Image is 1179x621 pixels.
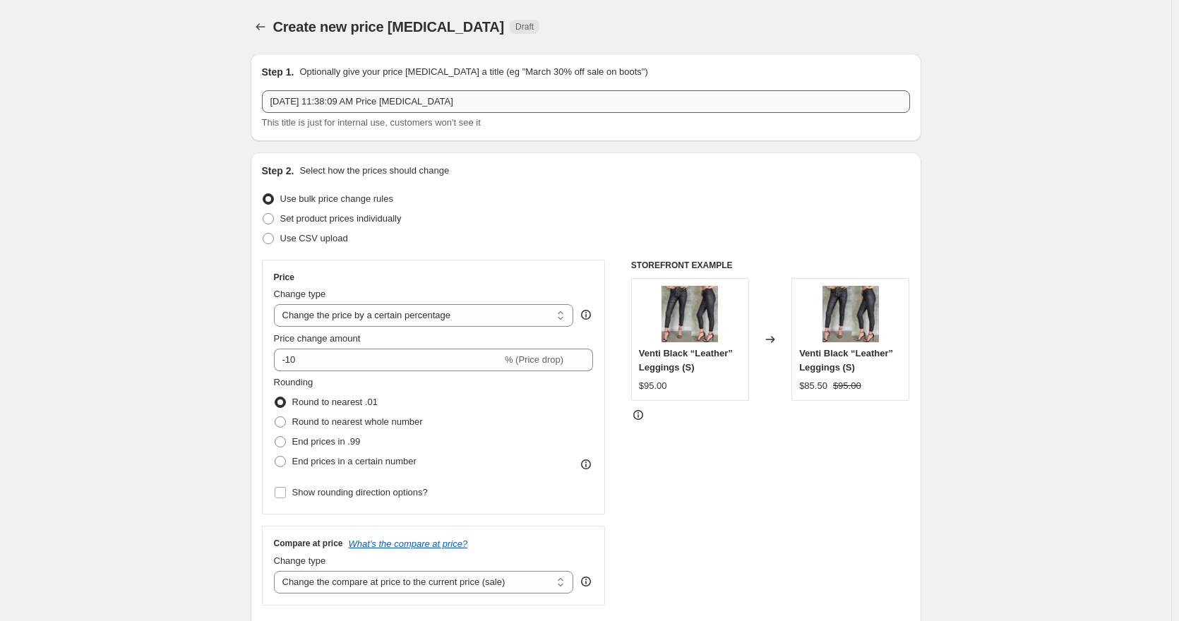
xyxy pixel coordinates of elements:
span: Round to nearest .01 [292,397,378,407]
span: Set product prices individually [280,213,402,224]
span: % (Price drop) [505,354,563,365]
span: End prices in a certain number [292,456,417,466]
button: What's the compare at price? [349,538,468,549]
span: Use bulk price change rules [280,193,393,204]
span: Create new price [MEDICAL_DATA] [273,19,505,35]
h2: Step 1. [262,65,294,79]
div: help [579,308,593,322]
span: Rounding [274,377,313,387]
p: Optionally give your price [MEDICAL_DATA] a title (eg "March 30% off sale on boots") [299,65,647,79]
div: $95.00 [639,379,667,393]
span: Show rounding direction options? [292,487,428,498]
span: Change type [274,289,326,299]
span: This title is just for internal use, customers won't see it [262,117,481,128]
img: IMG_3831_80x.jpg [822,286,879,342]
strike: $95.00 [833,379,861,393]
span: Round to nearest whole number [292,416,423,427]
span: Use CSV upload [280,233,348,243]
span: Draft [515,21,534,32]
h6: STOREFRONT EXAMPLE [631,260,910,271]
p: Select how the prices should change [299,164,449,178]
span: Venti Black “Leather” Leggings (S) [799,348,893,373]
img: IMG_3831_80x.jpg [662,286,718,342]
span: Price change amount [274,333,361,344]
span: Change type [274,555,326,566]
h2: Step 2. [262,164,294,178]
span: End prices in .99 [292,436,361,447]
span: Venti Black “Leather” Leggings (S) [639,348,733,373]
div: $85.50 [799,379,827,393]
button: Price change jobs [251,17,270,37]
h3: Compare at price [274,538,343,549]
h3: Price [274,272,294,283]
input: -15 [274,349,502,371]
input: 30% off holiday sale [262,90,910,113]
div: help [579,574,593,589]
